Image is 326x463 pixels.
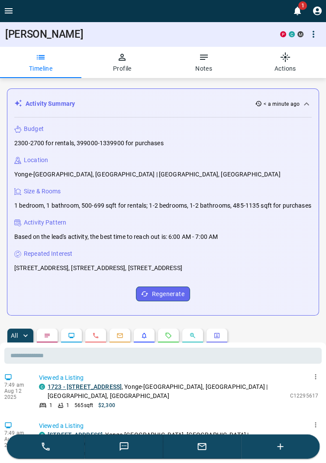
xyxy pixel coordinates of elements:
svg: Requests [165,332,172,339]
div: mrloft.ca [297,31,303,37]
p: Budget [24,124,44,134]
p: Activity Pattern [24,218,66,227]
p: , Yonge-[GEOGRAPHIC_DATA], [GEOGRAPHIC_DATA] | [GEOGRAPHIC_DATA], [GEOGRAPHIC_DATA] [48,382,286,401]
span: 1 [298,1,307,10]
div: condos.ca [39,432,45,438]
p: Viewed a Listing [39,373,318,382]
button: 1 [289,2,306,20]
p: , Yonge-[GEOGRAPHIC_DATA], [GEOGRAPHIC_DATA] | [GEOGRAPHIC_DATA], [GEOGRAPHIC_DATA] [48,430,286,449]
p: $2,300 [98,401,115,409]
p: Viewed a Listing [39,421,318,430]
svg: Emails [116,332,123,339]
p: [STREET_ADDRESS], [STREET_ADDRESS], [STREET_ADDRESS] [14,264,182,273]
svg: Agent Actions [213,332,220,339]
p: C12295617 [290,392,318,400]
p: Yonge-[GEOGRAPHIC_DATA], [GEOGRAPHIC_DATA] | [GEOGRAPHIC_DATA], [GEOGRAPHIC_DATA] [14,170,281,179]
svg: Listing Alerts [141,332,148,339]
a: [STREET_ADDRESS] [48,431,103,438]
h1: [PERSON_NAME] [5,28,267,40]
p: 1 [66,401,69,409]
button: Actions [245,47,326,78]
p: Activity Summary [26,99,75,108]
p: 2300-2700 for rentals, 399000-1339900 for purchases [14,139,164,148]
a: 1723 - [STREET_ADDRESS] [48,383,122,390]
p: All [11,333,18,339]
svg: Calls [92,332,99,339]
svg: Opportunities [189,332,196,339]
p: 7:49 am [4,382,30,388]
svg: Notes [44,332,51,339]
p: Location [24,156,48,165]
div: condos.ca [289,31,295,37]
button: Profile [81,47,163,78]
div: Activity Summary< a minute ago [14,96,312,112]
p: < a minute ago [264,100,300,108]
svg: Lead Browsing Activity [68,332,75,339]
button: Regenerate [136,287,190,301]
p: 7:49 am [4,430,30,436]
p: Aug 12 2025 [4,388,30,400]
p: 565 sqft [74,401,93,409]
p: Based on the lead's activity, the best time to reach out is: 6:00 AM - 7:00 AM [14,232,218,241]
p: Size & Rooms [24,187,61,196]
button: Notes [163,47,245,78]
p: 1 [49,401,52,409]
p: Aug 12 2025 [4,436,30,448]
p: Repeated Interest [24,249,72,258]
div: property.ca [280,31,286,37]
div: condos.ca [39,384,45,390]
p: 1 bedroom, 1 bathroom, 500-699 sqft for rentals; 1-2 bedrooms, 1-2 bathrooms, 485-1135 sqft for p... [14,201,311,210]
button: Profile [309,2,326,20]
